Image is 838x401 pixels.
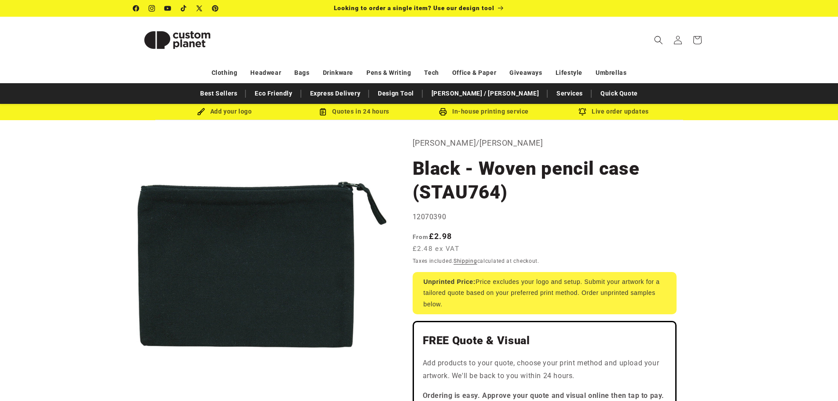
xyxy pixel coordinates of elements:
[196,86,242,101] a: Best Sellers
[197,108,205,116] img: Brush Icon
[423,357,666,383] p: Add products to your quote, choose your print method and upload your artwork. We'll be back to yo...
[413,157,677,204] h1: Black - Woven pencil case (STAU764)
[413,257,677,265] div: Taxes included. calculated at checkout.
[413,213,446,221] span: 12070390
[419,106,549,117] div: In-house printing service
[424,65,439,81] a: Tech
[289,106,419,117] div: Quotes in 24 hours
[413,272,677,314] div: Price excludes your logo and setup. Submit your artwork for a tailored quote based on your prefer...
[323,65,353,81] a: Drinkware
[549,106,679,117] div: Live order updates
[427,86,543,101] a: [PERSON_NAME] / [PERSON_NAME]
[334,4,494,11] span: Looking to order a single item? Use our design tool
[509,65,542,81] a: Giveaways
[413,233,429,240] span: From
[424,278,476,285] strong: Unprinted Price:
[294,65,309,81] a: Bags
[306,86,365,101] a: Express Delivery
[373,86,418,101] a: Design Tool
[133,20,221,60] img: Custom Planet
[596,86,642,101] a: Quick Quote
[423,334,666,348] h2: FREE Quote & Visual
[413,232,452,241] strong: £2.98
[649,30,668,50] summary: Search
[319,108,327,116] img: Order Updates Icon
[250,86,296,101] a: Eco Friendly
[556,65,582,81] a: Lifestyle
[413,136,677,150] p: [PERSON_NAME]/[PERSON_NAME]
[578,108,586,116] img: Order updates
[366,65,411,81] a: Pens & Writing
[552,86,587,101] a: Services
[130,17,224,63] a: Custom Planet
[454,258,477,264] a: Shipping
[452,65,496,81] a: Office & Paper
[212,65,238,81] a: Clothing
[596,65,626,81] a: Umbrellas
[250,65,281,81] a: Headwear
[439,108,447,116] img: In-house printing
[133,136,391,394] media-gallery: Gallery Viewer
[413,244,460,254] span: £2.48 ex VAT
[160,106,289,117] div: Add your logo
